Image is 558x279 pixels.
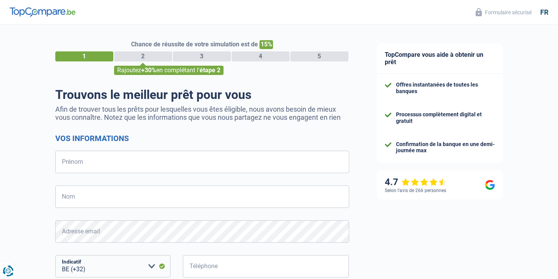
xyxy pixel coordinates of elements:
span: 15% [259,40,273,49]
div: 1 [55,51,113,61]
div: 2 [114,51,172,61]
div: fr [540,8,548,17]
img: TopCompare Logo [10,7,75,17]
span: +30% [141,66,156,74]
h2: Vos informations [55,134,349,143]
div: Processus complètement digital et gratuit [396,111,495,124]
button: Formulaire sécurisé [471,6,536,19]
div: 5 [290,51,348,61]
div: TopCompare vous aide à obtenir un prêt [377,43,503,74]
div: Confirmation de la banque en une demi-journée max [396,141,495,154]
input: 401020304 [183,255,349,277]
div: Rajoutez en complétant l' [114,66,224,75]
h1: Trouvons le meilleur prêt pour vous [55,87,349,102]
div: 3 [173,51,231,61]
div: 4 [232,51,290,61]
div: 4.7 [385,177,447,188]
div: Selon l’avis de 266 personnes [385,188,446,193]
p: Afin de trouver tous les prêts pour lesquelles vous êtes éligible, nous avons besoin de mieux vou... [55,105,349,121]
span: Chance de réussite de votre simulation est de [131,41,258,48]
span: étape 2 [200,66,220,74]
div: Offres instantanées de toutes les banques [396,82,495,95]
